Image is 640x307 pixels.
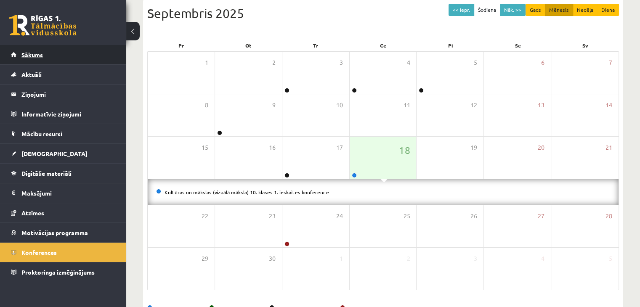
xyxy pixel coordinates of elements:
[541,58,544,67] span: 6
[484,40,552,51] div: Se
[449,4,474,16] button: << Iepr.
[605,143,612,152] span: 21
[526,4,545,16] button: Gads
[538,143,544,152] span: 20
[147,4,619,23] div: Septembris 2025
[215,40,282,51] div: Ot
[282,40,349,51] div: Tr
[538,212,544,221] span: 27
[11,262,116,282] a: Proktoringa izmēģinājums
[205,101,208,110] span: 8
[21,183,116,203] legend: Maksājumi
[21,150,88,157] span: [DEMOGRAPHIC_DATA]
[147,40,215,51] div: Pr
[269,143,276,152] span: 16
[541,254,544,263] span: 4
[21,130,62,138] span: Mācību resursi
[417,40,484,51] div: Pi
[202,212,208,221] span: 22
[340,254,343,263] span: 1
[165,189,329,196] a: Kultūras un mākslas (vizuālā māksla) 10. klases 1. ieskaites konference
[474,254,477,263] span: 3
[202,254,208,263] span: 29
[399,143,410,157] span: 18
[205,58,208,67] span: 1
[269,254,276,263] span: 30
[21,85,116,104] legend: Ziņojumi
[11,164,116,183] a: Digitālie materiāli
[21,51,43,58] span: Sākums
[340,58,343,67] span: 3
[470,143,477,152] span: 19
[406,58,410,67] span: 4
[336,212,343,221] span: 24
[403,212,410,221] span: 25
[597,4,619,16] button: Diena
[11,85,116,104] a: Ziņojumi
[609,58,612,67] span: 7
[474,58,477,67] span: 5
[202,143,208,152] span: 15
[349,40,417,51] div: Ce
[269,212,276,221] span: 23
[470,101,477,110] span: 12
[9,15,77,36] a: Rīgas 1. Tālmācības vidusskola
[11,203,116,222] a: Atzīmes
[605,212,612,221] span: 28
[474,4,500,16] button: Šodiena
[11,223,116,242] a: Motivācijas programma
[406,254,410,263] span: 2
[11,124,116,143] a: Mācību resursi
[21,268,95,276] span: Proktoringa izmēģinājums
[272,101,276,110] span: 9
[21,169,72,177] span: Digitālie materiāli
[538,101,544,110] span: 13
[11,104,116,124] a: Informatīvie ziņojumi
[573,4,598,16] button: Nedēļa
[545,4,573,16] button: Mēnesis
[11,144,116,163] a: [DEMOGRAPHIC_DATA]
[336,143,343,152] span: 17
[11,243,116,262] a: Konferences
[605,101,612,110] span: 14
[21,229,88,236] span: Motivācijas programma
[552,40,619,51] div: Sv
[11,183,116,203] a: Maksājumi
[21,249,57,256] span: Konferences
[11,65,116,84] a: Aktuāli
[21,209,44,217] span: Atzīmes
[500,4,526,16] button: Nāk. >>
[21,71,42,78] span: Aktuāli
[609,254,612,263] span: 5
[336,101,343,110] span: 10
[403,101,410,110] span: 11
[21,104,116,124] legend: Informatīvie ziņojumi
[11,45,116,64] a: Sākums
[272,58,276,67] span: 2
[470,212,477,221] span: 26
